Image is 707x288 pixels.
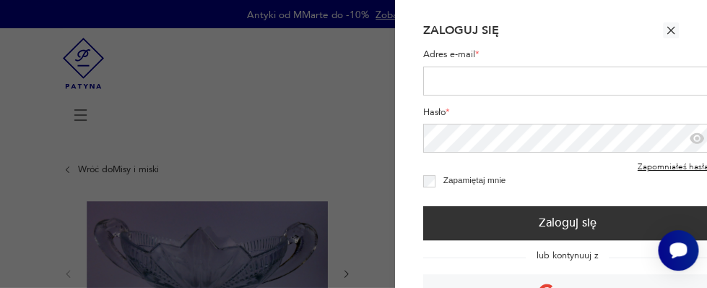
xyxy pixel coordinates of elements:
[423,22,499,39] h2: Zaloguj się
[443,175,506,185] label: Zapamiętaj mnie
[658,230,698,271] iframe: Smartsupp widget button
[526,249,609,262] span: lub kontynuuj z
